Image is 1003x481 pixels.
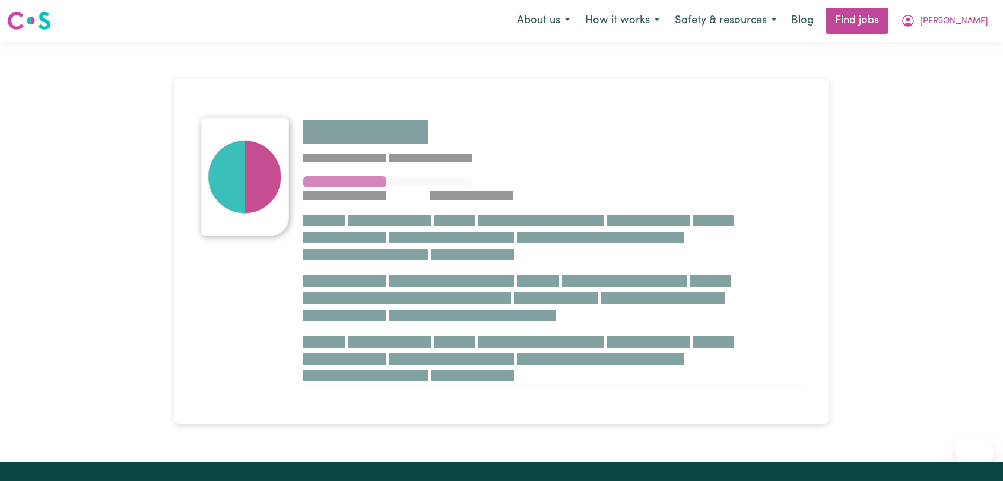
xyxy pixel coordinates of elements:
[956,434,994,472] iframe: Button to launch messaging window
[577,8,667,33] button: How it works
[826,8,888,34] a: Find jobs
[784,8,821,34] a: Blog
[893,8,996,33] button: My Account
[667,8,784,33] button: Safety & resources
[7,10,51,31] img: Careseekers logo
[509,8,577,33] button: About us
[7,7,51,34] a: Careseekers logo
[920,15,988,28] span: [PERSON_NAME]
